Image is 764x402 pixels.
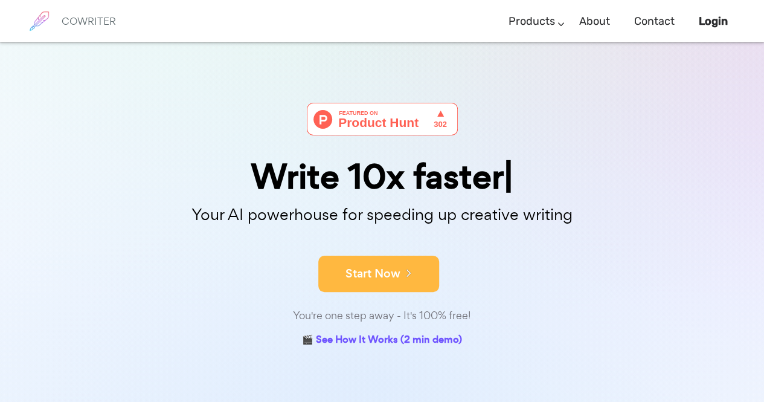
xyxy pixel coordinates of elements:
p: Your AI powerhouse for speeding up creative writing [80,202,684,228]
a: Products [509,4,555,39]
h6: COWRITER [62,16,116,27]
div: You're one step away - It's 100% free! [80,307,684,325]
a: About [579,4,610,39]
div: Write 10x faster [80,160,684,194]
a: 🎬 See How It Works (2 min demo) [302,331,462,350]
img: brand logo [24,6,54,36]
a: Contact [634,4,675,39]
b: Login [699,15,728,28]
img: Cowriter - Your AI buddy for speeding up creative writing | Product Hunt [307,103,458,135]
button: Start Now [318,256,439,292]
a: Login [699,4,728,39]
